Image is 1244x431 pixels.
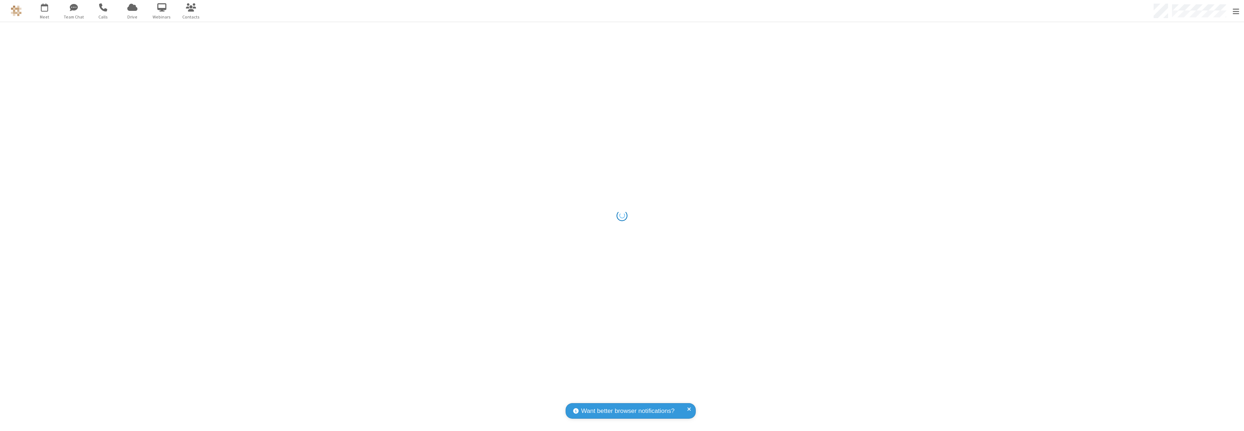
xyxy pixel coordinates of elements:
[119,14,146,20] span: Drive
[178,14,205,20] span: Contacts
[1226,412,1239,426] iframe: Chat
[90,14,117,20] span: Calls
[31,14,58,20] span: Meet
[581,406,674,416] span: Want better browser notifications?
[11,5,22,16] img: QA Selenium DO NOT DELETE OR CHANGE
[60,14,88,20] span: Team Chat
[148,14,175,20] span: Webinars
